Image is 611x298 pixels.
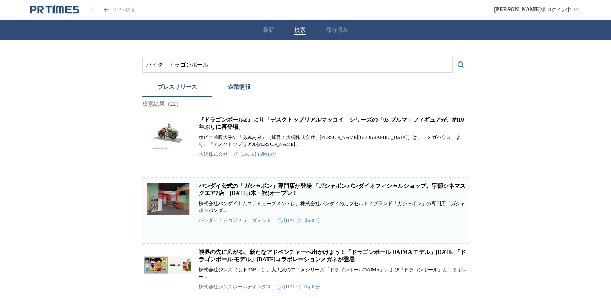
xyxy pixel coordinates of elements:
p: 株式会社バンダイナムコアミューズメントは、株式会社バンダイのカプセルトイブランド「ガシャポン」の専門店『ガシャポンバンダ... [199,200,468,214]
time: [DATE] 11時00分 [278,283,320,290]
p: 大網株式会社 [199,151,228,158]
a: バンダイ公式の「ガシャポン」専門店が登場 『ガシャポンバンダイオフィシャルショップ』宇部シネマスクエア7店 [DATE](木・祝)オープン！ [199,183,466,196]
p: 株式会社ジンズ（以下JINS）は、大人気のアニメシリーズ『ドラゴンボールDAIMA』および『ドラゴンボール』とコラボレー... [199,267,468,280]
img: 『ドラゴンボールZ』より「デスクトップリアルマッコイ」シリーズの「03 ブルマ」フィギュアが、約10年ぶりに再登場。 [144,116,192,149]
p: バンダイナムコアミューズメント [199,217,271,224]
button: 検索 [294,27,306,34]
button: 最新 [263,27,274,34]
span: [PERSON_NAME] [494,6,541,13]
time: [DATE] 15時10分 [234,151,277,158]
button: 企業情報 [212,80,266,97]
p: 株式会社ジンズホールディングス [199,283,271,290]
button: 検索する [453,57,469,73]
time: [DATE] 13時00分 [278,217,321,224]
button: 保存済み [326,27,349,34]
a: PR TIMESのトップページはこちら [30,5,79,15]
img: 視界の先に広がる、新たなアドベンチャーへ出かけよう！「ドラゴンボール DAIMA モデル」3月6日（木）「ドラゴンボール モデル」4月17日（木）コラボレーションメガネが登場 [144,249,192,281]
a: 『ドラゴンボールZ』より「デスクトップリアルマッコイ」シリーズの「03 ブルマ」フィギュアが、約10年ぶりに再登場。 [199,117,464,130]
img: バンダイ公式の「ガシャポン」専門店が登場 『ガシャポンバンダイオフィシャルショップ』宇部シネマスクエア7店 2025年3月20日(木・祝)オープン！ [144,183,192,215]
p: ホビー通販大手の「あみあみ」（運営：大網株式会社、[PERSON_NAME][GEOGRAPHIC_DATA]）は、「メガハウス」より、『デスクトップリアル[PERSON_NAME]... [199,134,468,148]
a: PR TIMESのトップページはこちら [91,6,135,13]
p: 検索結果（22） [142,97,469,111]
button: プレスリリース [142,80,212,97]
input: プレスリリースおよび企業を検索する [146,61,449,69]
a: 視界の先に広がる、新たなアドベンチャーへ出かけよう！「ドラゴンボール DAIMA モデル」[DATE]「ドラゴンボール モデル」[DATE]コラボレーションメガネが登場 [199,249,466,262]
